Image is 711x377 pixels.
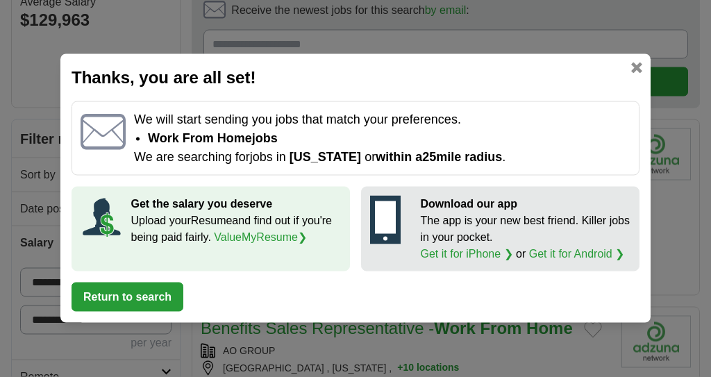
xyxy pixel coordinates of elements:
p: The app is your new best friend. Killer jobs in your pocket. or [421,212,631,262]
p: Upload your Resume and find out if you're being paid fairly. [131,212,342,246]
p: Get the salary you deserve [131,196,342,212]
li: work from home jobs [148,129,630,148]
a: Get it for Android ❯ [529,248,625,260]
p: We will start sending you jobs that match your preferences. [134,110,630,129]
span: within a 25 mile radius [376,150,502,164]
p: Download our app [421,196,631,212]
p: We are searching for jobs in or . [134,148,630,167]
a: Get it for iPhone ❯ [421,248,513,260]
button: Return to search [72,283,183,312]
span: [US_STATE] [290,150,361,164]
h2: Thanks, you are all set! [72,65,639,90]
a: ValueMyResume❯ [214,231,307,243]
